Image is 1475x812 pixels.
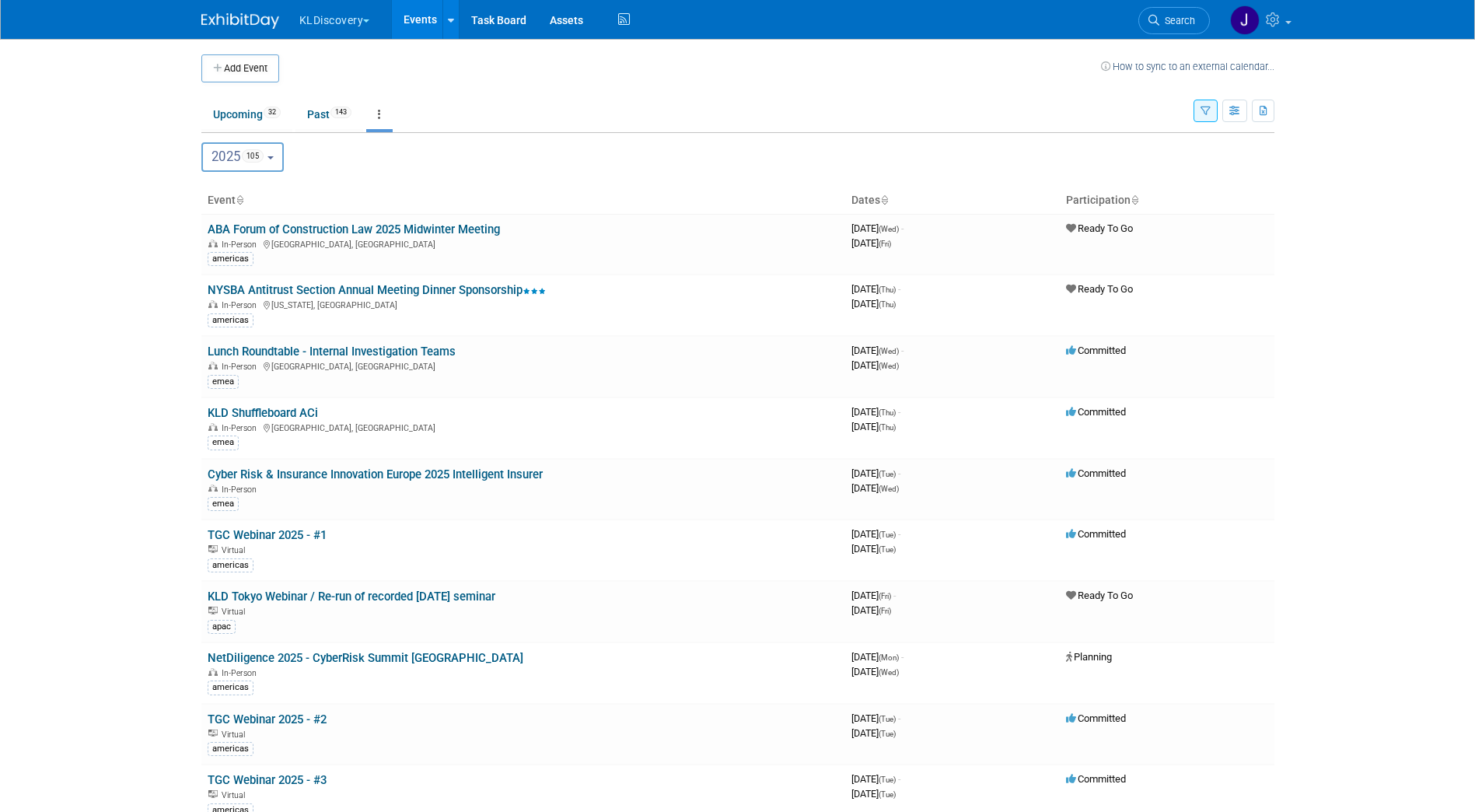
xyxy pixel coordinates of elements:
[222,607,250,617] span: Virtual
[851,482,899,494] span: [DATE]
[1066,712,1126,724] span: Committed
[879,285,896,294] span: (Thu)
[208,300,218,308] img: In-Person Event
[1101,61,1274,72] a: How to sync to an external calendar...
[1066,222,1133,234] span: Ready To Go
[879,362,899,370] span: (Wed)
[879,790,896,799] span: (Tue)
[1230,5,1260,35] img: Jaclyn Lee
[845,187,1060,214] th: Dates
[1066,773,1126,785] span: Committed
[208,313,253,327] div: americas
[1138,7,1210,34] a: Search
[901,222,904,234] span: -
[851,298,896,310] span: [DATE]
[879,240,891,248] span: (Fri)
[898,528,900,540] span: -
[851,604,891,616] span: [DATE]
[208,359,839,372] div: [GEOGRAPHIC_DATA], [GEOGRAPHIC_DATA]
[208,421,839,433] div: [GEOGRAPHIC_DATA], [GEOGRAPHIC_DATA]
[851,590,896,601] span: [DATE]
[222,300,261,310] span: In-Person
[208,345,456,359] a: Lunch Roundtable - Internal Investigation Teams
[208,467,543,481] a: Cyber Risk & Insurance Innovation Europe 2025 Intelligent Insurer
[879,715,896,723] span: (Tue)
[208,222,500,236] a: ABA Forum of Construction Law 2025 Midwinter Meeting
[208,773,327,787] a: TGC Webinar 2025 - #3
[208,237,839,250] div: [GEOGRAPHIC_DATA], [GEOGRAPHIC_DATA]
[208,252,253,266] div: americas
[851,543,896,555] span: [DATE]
[1131,194,1138,206] a: Sort by Participation Type
[901,345,904,356] span: -
[880,194,888,206] a: Sort by Start Date
[208,742,253,756] div: americas
[1060,187,1274,214] th: Participation
[208,620,236,634] div: apac
[879,545,896,554] span: (Tue)
[851,237,891,249] span: [DATE]
[242,149,264,163] span: 105
[201,100,292,129] a: Upcoming32
[208,790,218,798] img: Virtual Event
[879,668,899,677] span: (Wed)
[898,467,900,479] span: -
[898,712,900,724] span: -
[264,107,281,118] span: 32
[851,406,900,418] span: [DATE]
[1159,15,1195,26] span: Search
[851,528,900,540] span: [DATE]
[208,590,495,604] a: KLD Tokyo Webinar / Re-run of recorded [DATE] seminar
[851,359,899,371] span: [DATE]
[851,666,899,677] span: [DATE]
[222,240,261,250] span: In-Person
[208,375,239,389] div: emea
[851,788,896,800] span: [DATE]
[851,283,900,295] span: [DATE]
[295,100,363,129] a: Past143
[201,54,279,82] button: Add Event
[879,592,891,600] span: (Fri)
[208,712,327,726] a: TGC Webinar 2025 - #2
[1066,651,1112,663] span: Planning
[851,727,896,739] span: [DATE]
[879,225,899,233] span: (Wed)
[236,194,243,206] a: Sort by Event Name
[898,406,900,418] span: -
[1066,467,1126,479] span: Committed
[851,651,904,663] span: [DATE]
[1066,406,1126,418] span: Committed
[222,545,250,555] span: Virtual
[208,668,218,676] img: In-Person Event
[208,283,546,297] a: NYSBA Antitrust Section Annual Meeting Dinner Sponsorship
[879,347,899,355] span: (Wed)
[1066,345,1126,356] span: Committed
[851,712,900,724] span: [DATE]
[208,298,839,310] div: [US_STATE], [GEOGRAPHIC_DATA]
[879,470,896,478] span: (Tue)
[208,240,218,247] img: In-Person Event
[879,485,899,493] span: (Wed)
[879,408,896,417] span: (Thu)
[208,406,318,420] a: KLD Shuffleboard ACi
[879,730,896,738] span: (Tue)
[208,730,218,737] img: Virtual Event
[208,545,218,553] img: Virtual Event
[1066,283,1133,295] span: Ready To Go
[208,651,523,665] a: NetDiligence 2025 - CyberRisk Summit [GEOGRAPHIC_DATA]
[879,775,896,784] span: (Tue)
[901,651,904,663] span: -
[208,423,218,431] img: In-Person Event
[879,653,899,662] span: (Mon)
[1066,528,1126,540] span: Committed
[201,142,284,172] button: 2025105
[222,790,250,800] span: Virtual
[879,423,896,432] span: (Thu)
[330,107,351,118] span: 143
[208,497,239,511] div: emea
[898,283,900,295] span: -
[879,530,896,539] span: (Tue)
[208,681,253,695] div: americas
[208,485,218,492] img: In-Person Event
[222,668,261,678] span: In-Person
